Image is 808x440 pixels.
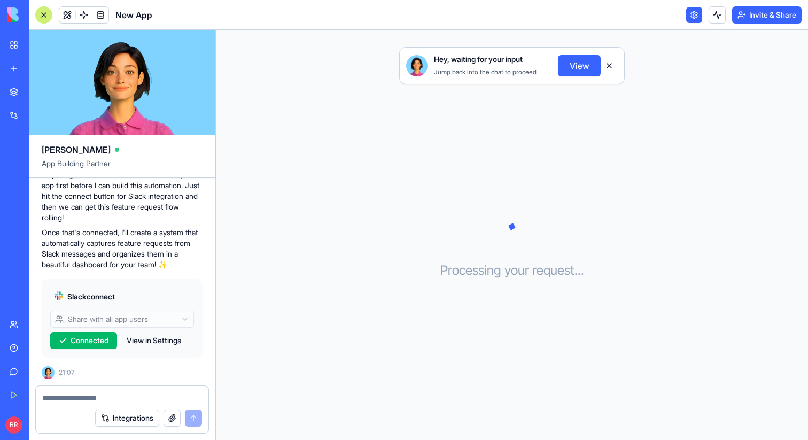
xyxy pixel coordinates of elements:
[7,7,74,22] img: logo
[95,410,159,427] button: Integrations
[42,169,203,223] p: Oops! 🔌 You'll need to connect Slack to your app first before I can build this automation. Just h...
[558,55,601,76] button: View
[42,227,203,270] p: Once that's connected, I'll create a system that automatically captures feature requests from Sla...
[5,416,22,434] span: BR
[434,54,523,65] span: Hey, waiting for your input
[50,332,117,349] button: Connected
[121,332,187,349] button: View in Settings
[578,262,581,279] span: .
[115,9,152,21] span: New App
[440,262,584,279] h3: Processing your request
[59,368,74,377] span: 21:07
[42,143,111,156] span: [PERSON_NAME]
[574,262,578,279] span: .
[42,366,55,379] img: Ella_00000_wcx2te.png
[55,291,63,300] img: slack
[434,68,537,76] span: Jump back into the chat to proceed
[406,55,428,76] img: Ella_00000_wcx2te.png
[71,335,108,346] span: Connected
[732,6,802,24] button: Invite & Share
[42,158,203,177] span: App Building Partner
[581,262,584,279] span: .
[67,291,115,302] span: Slack connect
